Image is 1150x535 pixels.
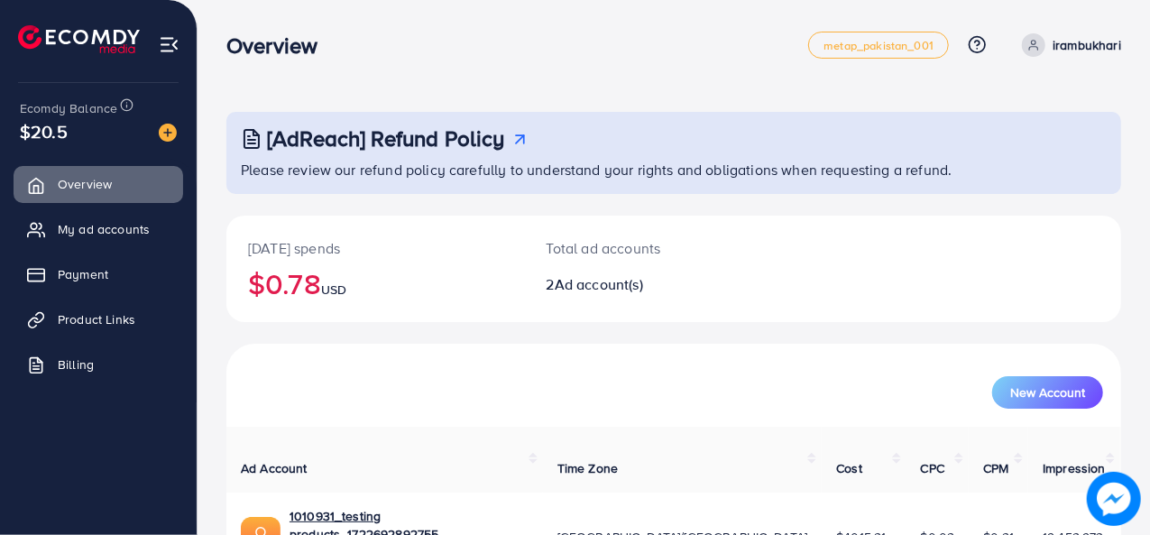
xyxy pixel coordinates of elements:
[547,237,727,259] p: Total ad accounts
[58,355,94,374] span: Billing
[808,32,949,59] a: metap_pakistan_001
[241,159,1110,180] p: Please review our refund policy carefully to understand your rights and obligations when requesti...
[226,32,332,59] h3: Overview
[267,125,505,152] h3: [AdReach] Refund Policy
[992,376,1103,409] button: New Account
[58,175,112,193] span: Overview
[241,459,308,477] span: Ad Account
[823,40,934,51] span: metap_pakistan_001
[14,211,183,247] a: My ad accounts
[836,459,862,477] span: Cost
[557,459,618,477] span: Time Zone
[20,118,68,144] span: $20.5
[1010,386,1085,399] span: New Account
[1015,33,1121,57] a: irambukhari
[248,237,503,259] p: [DATE] spends
[159,34,179,55] img: menu
[20,99,117,117] span: Ecomdy Balance
[14,301,183,337] a: Product Links
[248,266,503,300] h2: $0.78
[58,220,150,238] span: My ad accounts
[547,276,727,293] h2: 2
[1043,459,1106,477] span: Impression
[1087,472,1141,526] img: image
[321,281,346,299] span: USD
[14,346,183,383] a: Billing
[18,25,140,53] img: logo
[58,265,108,283] span: Payment
[983,459,1008,477] span: CPM
[921,459,944,477] span: CPC
[58,310,135,328] span: Product Links
[159,124,177,142] img: image
[14,166,183,202] a: Overview
[555,274,643,294] span: Ad account(s)
[1053,34,1121,56] p: irambukhari
[14,256,183,292] a: Payment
